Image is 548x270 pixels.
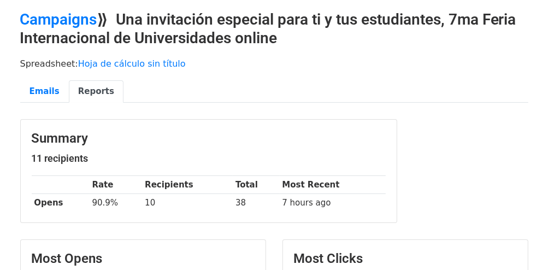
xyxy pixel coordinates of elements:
td: 10 [142,194,233,212]
td: 90.9% [90,194,143,212]
th: Most Recent [280,176,386,194]
h3: Summary [32,131,386,146]
a: Campaigns [20,10,97,28]
iframe: Chat Widget [493,218,548,270]
th: Rate [90,176,143,194]
a: Emails [20,80,69,103]
a: Hoja de cálculo sin título [78,58,186,69]
p: Spreadsheet: [20,58,528,69]
td: 38 [233,194,279,212]
th: Total [233,176,279,194]
h3: Most Opens [32,251,255,267]
h5: 11 recipients [32,152,386,165]
div: Widget de chat [493,218,548,270]
a: Reports [69,80,123,103]
th: Recipients [142,176,233,194]
h3: Most Clicks [294,251,517,267]
td: 7 hours ago [280,194,386,212]
th: Opens [32,194,90,212]
h2: ⟫ Una invitación especial para ti y tus estudiantes, 7ma Feria Internacional de Universidades online [20,10,528,47]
